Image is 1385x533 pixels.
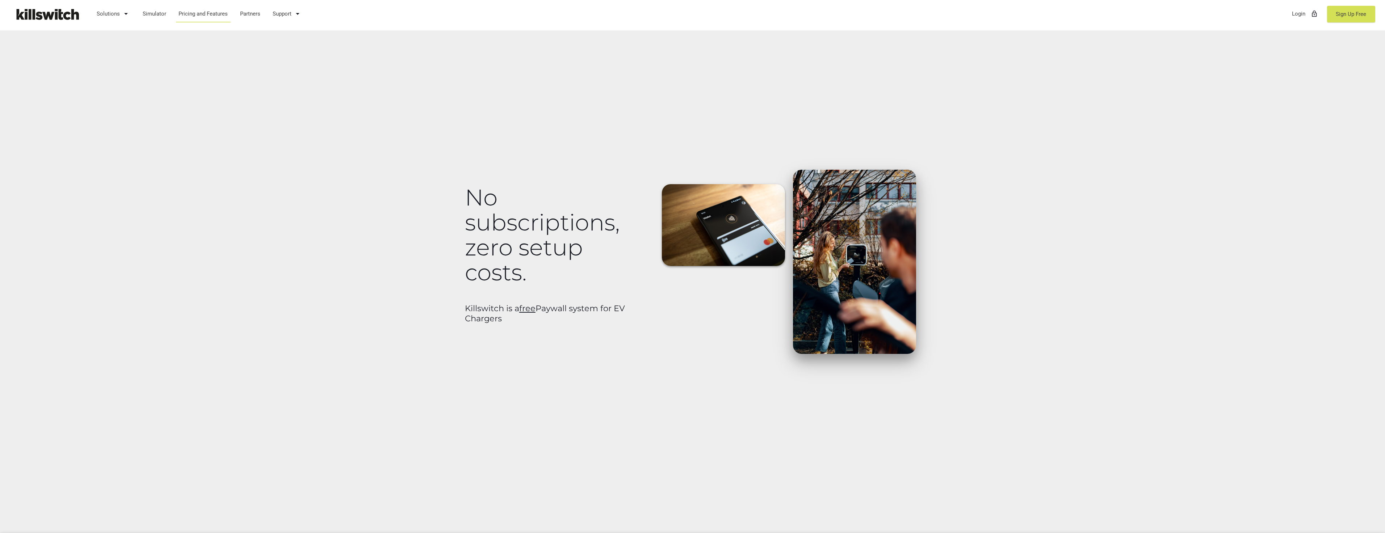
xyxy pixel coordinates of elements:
a: Solutions [93,4,134,23]
a: Partners [237,4,264,23]
a: Simulator [139,4,170,23]
h1: No subscriptions, zero setup costs. [465,185,650,285]
a: Sign Up Free [1327,6,1375,22]
i: lock_outline [1311,5,1318,22]
i: arrow_drop_down [122,5,130,22]
i: arrow_drop_down [293,5,302,22]
u: free [519,303,536,313]
a: Support [269,4,306,23]
img: Mobile payments for EV Chargers [662,184,785,266]
img: Couple using EV charger with integrated payments [793,170,916,354]
a: Pricing and Features [175,4,231,23]
img: Killswitch [11,5,83,23]
b: Killswitch is a Paywall system for EV Chargers [465,303,625,324]
a: Loginlock_outline [1289,4,1322,23]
